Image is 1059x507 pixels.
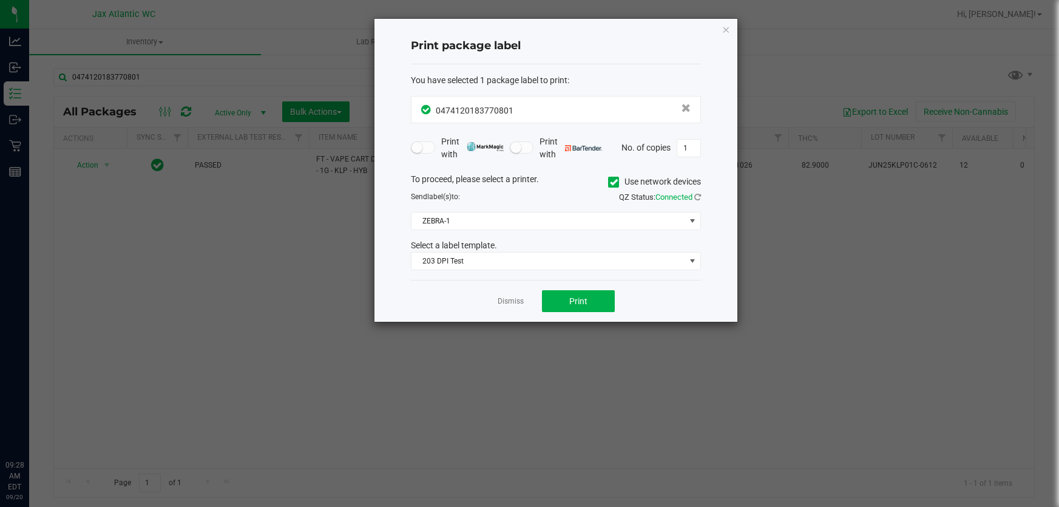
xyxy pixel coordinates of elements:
[498,296,524,307] a: Dismiss
[619,192,701,202] span: QZ Status:
[402,173,710,191] div: To proceed, please select a printer.
[565,145,602,151] img: bartender.png
[608,175,701,188] label: Use network devices
[569,296,587,306] span: Print
[411,75,567,85] span: You have selected 1 package label to print
[411,213,685,230] span: ZEBRA-1
[411,38,701,54] h4: Print package label
[467,142,504,151] img: mark_magic_cybra.png
[421,103,433,116] span: In Sync
[621,142,671,152] span: No. of copies
[411,74,701,87] div: :
[12,410,49,446] iframe: Resource center
[540,135,602,161] span: Print with
[655,192,692,202] span: Connected
[411,253,685,270] span: 203 DPI Test
[542,290,615,312] button: Print
[411,192,460,201] span: Send to:
[441,135,504,161] span: Print with
[436,106,513,115] span: 0474120183770801
[427,192,452,201] span: label(s)
[402,239,710,252] div: Select a label template.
